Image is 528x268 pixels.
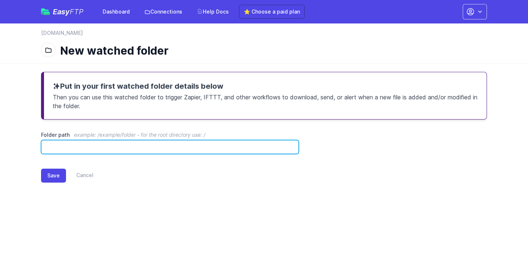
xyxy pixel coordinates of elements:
[53,81,478,91] h3: Put in your first watched folder details below
[41,169,66,183] button: Save
[41,8,84,15] a: EasyFTP
[41,131,299,139] label: Folder path
[74,132,205,138] span: example: /example/folder - for the root directory use: /
[41,29,83,37] a: [DOMAIN_NAME]
[98,5,134,18] a: Dashboard
[41,29,487,41] nav: Breadcrumb
[66,169,93,183] a: Cancel
[53,91,478,110] p: Then you can use this watched folder to trigger Zapier, IFTTT, and other workflows to download, s...
[53,8,84,15] span: Easy
[192,5,233,18] a: Help Docs
[70,7,84,16] span: FTP
[239,5,305,19] a: ⭐ Choose a paid plan
[140,5,187,18] a: Connections
[41,8,50,15] img: easyftp_logo.png
[60,44,481,57] h1: New watched folder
